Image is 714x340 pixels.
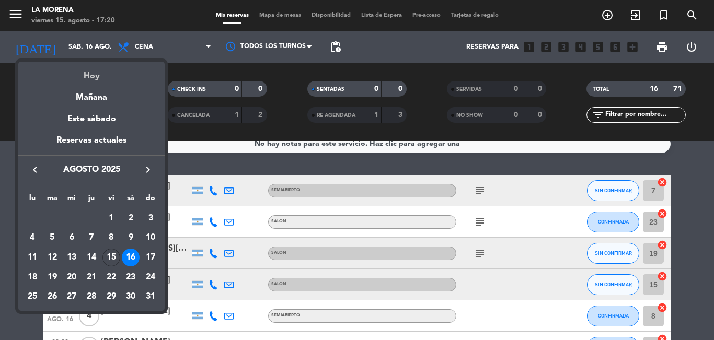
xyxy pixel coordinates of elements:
[82,267,101,287] td: 21 de agosto de 2025
[62,287,82,307] td: 27 de agosto de 2025
[24,229,41,247] div: 4
[142,268,159,286] div: 24
[42,228,62,248] td: 5 de agosto de 2025
[43,249,61,266] div: 12
[102,209,120,227] div: 1
[141,267,160,287] td: 24 de agosto de 2025
[121,228,141,248] td: 9 de agosto de 2025
[82,287,101,307] td: 28 de agosto de 2025
[22,287,42,307] td: 25 de agosto de 2025
[24,288,41,306] div: 25
[101,287,121,307] td: 29 de agosto de 2025
[142,209,159,227] div: 3
[141,287,160,307] td: 31 de agosto de 2025
[122,209,140,227] div: 2
[102,268,120,286] div: 22
[141,192,160,208] th: domingo
[83,249,100,266] div: 14
[42,248,62,267] td: 12 de agosto de 2025
[121,208,141,228] td: 2 de agosto de 2025
[43,288,61,306] div: 26
[18,134,165,155] div: Reservas actuales
[43,229,61,247] div: 5
[22,267,42,287] td: 18 de agosto de 2025
[83,288,100,306] div: 28
[43,268,61,286] div: 19
[42,287,62,307] td: 26 de agosto de 2025
[122,249,140,266] div: 16
[102,288,120,306] div: 29
[121,287,141,307] td: 30 de agosto de 2025
[63,268,80,286] div: 20
[141,248,160,267] td: 17 de agosto de 2025
[101,192,121,208] th: viernes
[42,192,62,208] th: martes
[18,104,165,134] div: Este sábado
[122,288,140,306] div: 30
[83,268,100,286] div: 21
[82,228,101,248] td: 7 de agosto de 2025
[142,288,159,306] div: 31
[141,228,160,248] td: 10 de agosto de 2025
[63,288,80,306] div: 27
[63,249,80,266] div: 13
[44,163,139,177] span: agosto 2025
[22,228,42,248] td: 4 de agosto de 2025
[62,192,82,208] th: miércoles
[139,163,157,177] button: keyboard_arrow_right
[26,163,44,177] button: keyboard_arrow_left
[62,267,82,287] td: 20 de agosto de 2025
[121,192,141,208] th: sábado
[22,192,42,208] th: lunes
[22,248,42,267] td: 11 de agosto de 2025
[121,267,141,287] td: 23 de agosto de 2025
[63,229,80,247] div: 6
[141,208,160,228] td: 3 de agosto de 2025
[102,229,120,247] div: 8
[82,192,101,208] th: jueves
[24,249,41,266] div: 11
[102,249,120,266] div: 15
[142,229,159,247] div: 10
[18,62,165,83] div: Hoy
[122,268,140,286] div: 23
[101,208,121,228] td: 1 de agosto de 2025
[142,163,154,176] i: keyboard_arrow_right
[22,208,101,228] td: AGO.
[122,229,140,247] div: 9
[82,248,101,267] td: 14 de agosto de 2025
[18,83,165,104] div: Mañana
[101,267,121,287] td: 22 de agosto de 2025
[42,267,62,287] td: 19 de agosto de 2025
[121,248,141,267] td: 16 de agosto de 2025
[29,163,41,176] i: keyboard_arrow_left
[142,249,159,266] div: 17
[101,248,121,267] td: 15 de agosto de 2025
[101,228,121,248] td: 8 de agosto de 2025
[83,229,100,247] div: 7
[24,268,41,286] div: 18
[62,228,82,248] td: 6 de agosto de 2025
[62,248,82,267] td: 13 de agosto de 2025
